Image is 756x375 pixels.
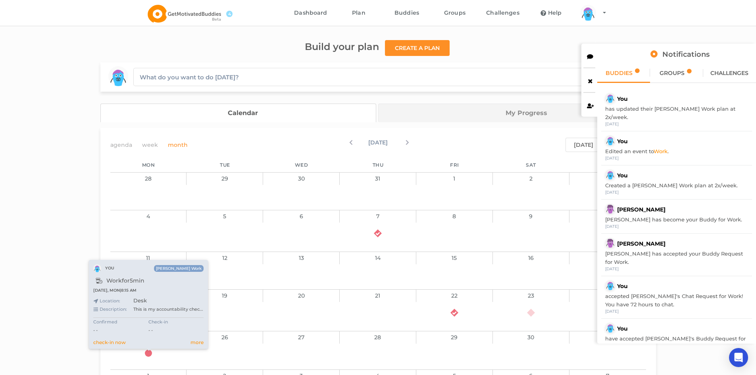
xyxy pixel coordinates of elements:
span: Build your plan [305,41,379,52]
div: 31 [569,331,646,344]
div: 11 [110,252,187,264]
a: My Progress [378,104,656,122]
div: 13 [263,252,340,264]
a: [PERSON_NAME] [617,206,666,213]
div: Confirmed [93,318,148,335]
div: 4 [110,210,187,223]
span: BUDDIES [606,70,633,76]
a: Work [654,148,668,154]
div: 21 [340,289,416,302]
span: agenda [110,140,132,150]
span: YOU [105,265,114,271]
div: 29 [416,331,493,344]
div: 28 [110,172,187,185]
div: 12 [187,252,263,264]
div: 23 [493,289,569,302]
div: [DATE] [605,190,748,195]
span: accepted [PERSON_NAME]'s Chat Request for Work! You have 72 hours to chat. [605,293,743,308]
p: Desk [133,297,147,304]
span: Work for 5min [106,277,144,287]
div: 24 [569,289,646,302]
div: [DATE] [605,121,748,127]
span: has updated their [PERSON_NAME] Work plan at 2x/week. [605,106,735,120]
div: 29 [187,172,263,185]
span: - - [148,327,153,333]
a: You [617,283,628,290]
a: more [190,338,204,346]
a: You [617,325,628,332]
div: 27 [263,331,340,344]
div: 26 [187,331,263,344]
span: week [142,140,158,150]
div: 1 [416,172,493,185]
div: 30 [263,172,340,185]
div: Check-in [148,318,204,335]
div: Thu [340,158,416,172]
div: Fri [416,158,493,172]
div: 3 [569,172,646,185]
span: [PERSON_NAME] Work [154,265,204,272]
div: Description: [100,305,133,313]
div: 30 [493,331,569,344]
a: You [617,138,628,145]
p: This is my accountability chec... [133,306,203,313]
a: Calendar [100,104,376,122]
div: 8 [416,210,493,223]
span: GROUPS [660,70,685,76]
div: 31 [340,172,416,185]
div: [DATE] [605,309,748,314]
div: 2 [493,172,569,185]
div: Mon [110,158,187,172]
a: [PERSON_NAME] [617,240,666,247]
a: You [617,95,628,102]
div: [DATE] [605,224,748,229]
button: [DATE] [566,138,602,152]
div: 6 [263,210,340,223]
div: [DATE] [605,266,748,272]
span: [PERSON_NAME] has become your Buddy for Work. [605,216,742,223]
div: 15 [416,252,493,264]
div: Tue [187,158,263,172]
div: 5 [187,210,263,223]
div: 22 [416,289,493,302]
div: 7 [340,210,416,223]
div: 9 [493,210,569,223]
div: What do you want to do [DATE]? [140,73,239,82]
span: 4 [226,11,233,17]
div: Sat [493,158,569,172]
span: - - [93,327,98,333]
span: month [168,140,188,150]
div: Sun [569,158,646,172]
span: Edited an event to . [605,148,669,154]
h2: Notifications [603,50,756,59]
div: [DATE] [605,156,748,161]
div: 14 [340,252,416,264]
span: CHALLENGES [710,70,748,76]
div: 17 [569,252,646,264]
span: Created a [PERSON_NAME] Work plan at 2x/week. [605,182,738,188]
div: 16 [493,252,569,264]
div: 19 [187,289,263,302]
a: You [617,172,628,179]
div: Open Intercom Messenger [729,348,748,367]
div: 28 [340,331,416,344]
div: 20 [263,289,340,302]
div: [DATE] [289,138,467,152]
div: Location: [100,297,133,305]
div: Wed [263,158,340,172]
span: [PERSON_NAME] has accepted your Buddy Request for Work. [605,250,743,265]
div: [DATE], Mon | 8:15 am [93,287,204,294]
div: 10 [569,210,646,223]
button: Create a plan [385,40,450,56]
span: have accepted [PERSON_NAME]'s Buddy Request for Work. [605,335,746,350]
a: check-in now [93,338,126,346]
